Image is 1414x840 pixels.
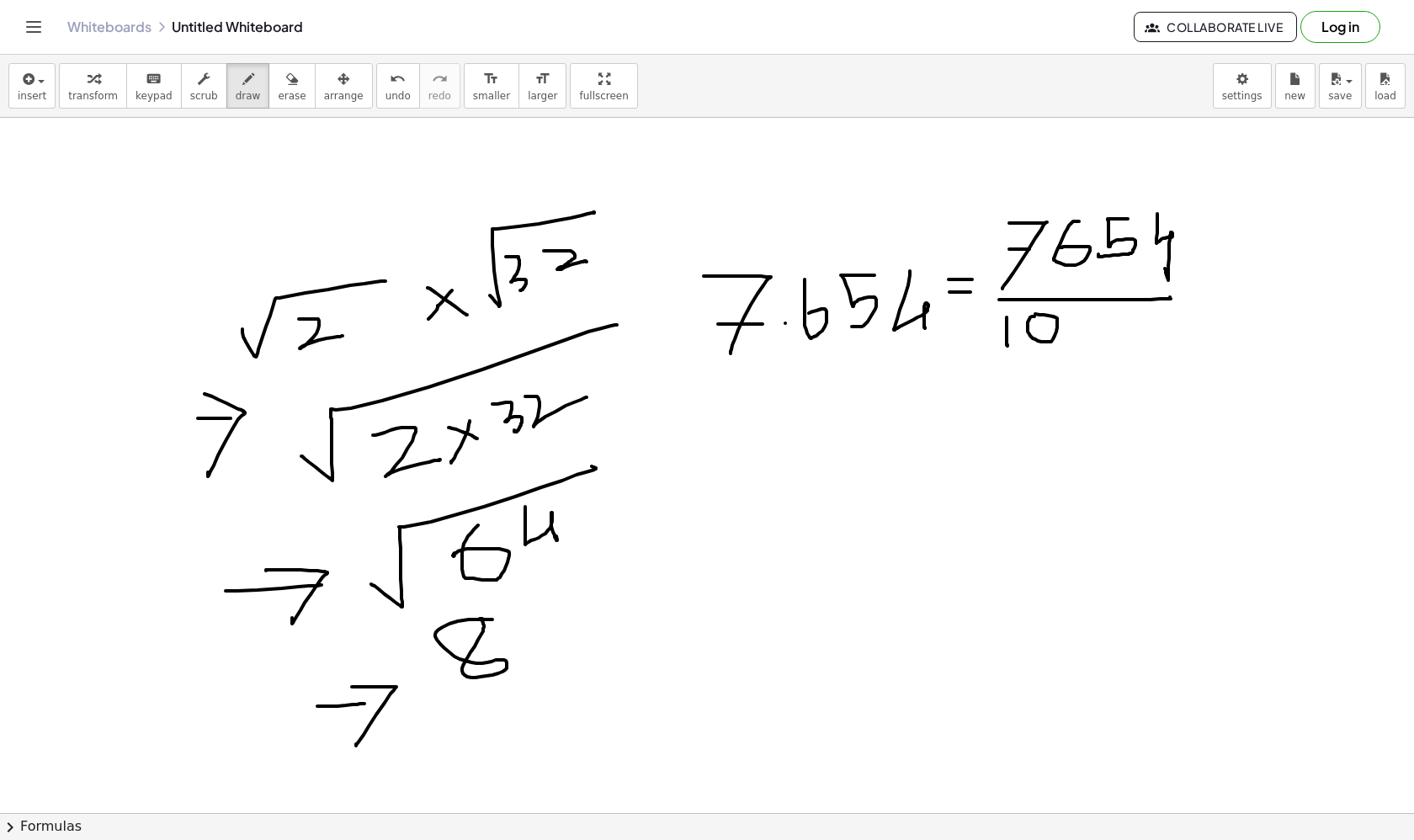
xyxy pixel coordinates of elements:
button: transform [59,63,127,109]
button: Log in [1300,11,1380,43]
button: settings [1213,63,1272,109]
span: settings [1222,90,1262,102]
button: save [1319,63,1362,109]
button: arrange [315,63,373,109]
i: undo [390,69,406,89]
i: keyboard [146,69,162,89]
i: redo [432,69,448,89]
span: insert [18,90,46,102]
span: draw [236,90,261,102]
button: redoredo [419,63,460,109]
span: larger [528,90,557,102]
button: Collaborate Live [1134,12,1297,42]
button: format_sizesmaller [464,63,519,109]
button: keyboardkeypad [126,63,182,109]
button: load [1365,63,1406,109]
button: Toggle navigation [20,13,47,40]
button: draw [226,63,270,109]
span: new [1284,90,1305,102]
span: arrange [324,90,364,102]
span: redo [428,90,451,102]
span: undo [385,90,411,102]
button: undoundo [376,63,420,109]
span: Collaborate Live [1148,19,1283,35]
span: scrub [190,90,218,102]
span: fullscreen [579,90,628,102]
span: load [1374,90,1396,102]
span: smaller [473,90,510,102]
button: format_sizelarger [518,63,566,109]
button: fullscreen [570,63,637,109]
button: erase [268,63,315,109]
i: format_size [534,69,550,89]
button: insert [8,63,56,109]
span: transform [68,90,118,102]
span: save [1328,90,1352,102]
button: new [1275,63,1316,109]
i: format_size [483,69,499,89]
a: Whiteboards [67,19,151,35]
button: scrub [181,63,227,109]
span: erase [278,90,306,102]
span: keypad [136,90,173,102]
